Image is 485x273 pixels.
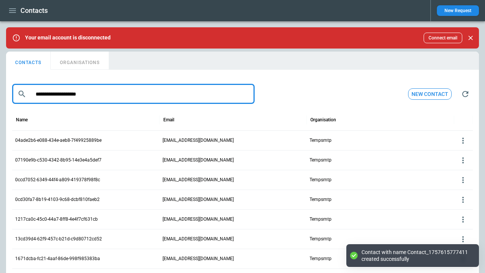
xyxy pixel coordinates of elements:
[15,236,102,242] p: 13cd39d4-62f9-457c-b21d-c9d80712cd52
[163,256,234,262] p: [EMAIL_ADDRESS][DOMAIN_NAME]
[15,157,102,163] p: 07190e9b-c530-4342-8b95-14e3e4a5def7
[163,117,174,122] div: Email
[15,137,102,144] p: 04ade2b6-e088-434e-aeb8-7f49925889be
[163,177,234,183] p: [EMAIL_ADDRESS][DOMAIN_NAME]
[310,256,332,262] p: Tempsmtp
[465,33,476,43] button: Close
[15,256,100,262] p: 1671dcba-fc21-4aaf-86de-998f985383ba
[424,33,462,43] button: Connect email
[163,196,234,203] p: [EMAIL_ADDRESS][DOMAIN_NAME]
[310,177,332,183] p: Tempsmtp
[25,35,111,41] p: Your email account is disconnected
[16,117,28,122] div: Name
[163,216,234,223] p: [EMAIL_ADDRESS][DOMAIN_NAME]
[6,52,51,70] button: CONTACTS
[310,137,332,144] p: Tempsmtp
[465,30,476,46] div: dismiss
[15,196,100,203] p: 0cd30fa7-8b19-4103-9c68-dcbf810faeb2
[361,249,471,262] div: Contact with name Contact_1757615777411 created successfully
[310,216,332,223] p: Tempsmtp
[437,5,479,16] button: New Request
[310,157,332,163] p: Tempsmtp
[310,117,336,122] div: Organisation
[163,157,234,163] p: [EMAIL_ADDRESS][DOMAIN_NAME]
[20,6,48,15] h1: Contacts
[310,196,332,203] p: Tempsmtp
[51,52,109,70] button: ORGANISATIONS
[163,137,234,144] p: [EMAIL_ADDRESS][DOMAIN_NAME]
[15,177,100,183] p: 0ccd7052-6349-44f4-a809-419378f98f8c
[310,236,332,242] p: Tempsmtp
[163,236,234,242] p: [EMAIL_ADDRESS][DOMAIN_NAME]
[15,216,98,223] p: 1217ca0c-45c0-44a7-8ff8-4e4f7cf631cb
[408,88,452,100] button: New contact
